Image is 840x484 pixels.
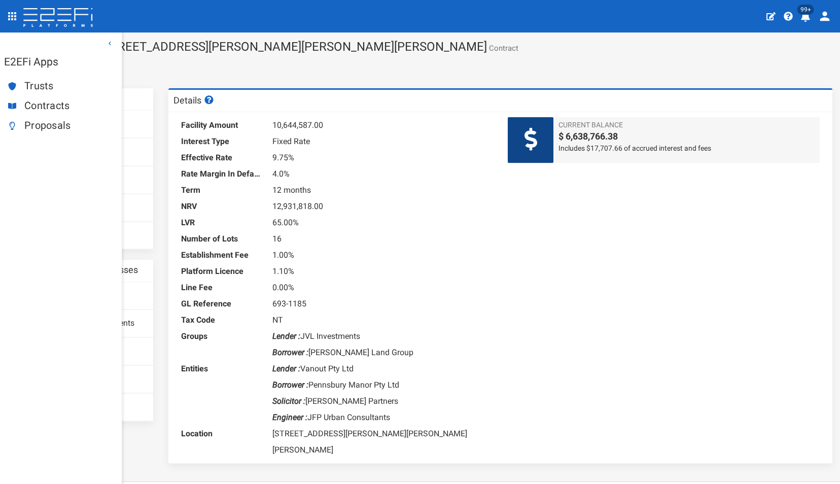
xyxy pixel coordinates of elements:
span: $ 6,638,766.38 [558,130,815,143]
dd: Fixed Rate [272,133,493,150]
i: Borrower : [272,348,308,357]
dd: [STREET_ADDRESS][PERSON_NAME][PERSON_NAME][PERSON_NAME] [272,426,493,458]
dd: 693-1185 [272,296,493,312]
dd: 12 months [272,182,493,198]
dt: Term [181,182,262,198]
span: Includes $17,707.66 of accrued interest and fees [558,143,815,153]
i: Solicitor : [272,396,305,406]
dd: [PERSON_NAME] Partners [272,393,493,409]
span: Trusts [24,80,114,92]
dt: Line Fee [181,280,262,296]
dt: Effective Rate [181,150,262,166]
dt: GL Reference [181,296,262,312]
dt: Location [181,426,262,442]
dt: Tax Code [181,312,262,328]
dd: JVL Investments [272,328,493,344]
dd: 0.00% [272,280,493,296]
dt: Establishment Fee [181,247,262,263]
dd: 1.10% [272,263,493,280]
dd: JFP Urban Consultants [272,409,493,426]
i: Lender : [272,364,300,373]
dd: 4.0% [272,166,493,182]
dt: Rate Margin In Default [181,166,262,182]
dt: Facility Amount [181,117,262,133]
dd: 65.00% [272,215,493,231]
dd: 9.75% [272,150,493,166]
dd: Vanout Pty Ltd [272,361,493,377]
small: Contract [487,45,518,52]
dd: 10,644,587.00 [272,117,493,133]
dd: [PERSON_NAME] Land Group [272,344,493,361]
dd: Pennsbury Manor Pty Ltd [272,377,493,393]
dt: Number of Lots [181,231,262,247]
i: Borrower : [272,380,308,390]
span: Contracts [24,100,114,112]
dt: Groups [181,328,262,344]
dt: Interest Type [181,133,262,150]
dd: NT [272,312,493,328]
h3: Details [173,95,215,105]
h1: PENN0001 - [STREET_ADDRESS][PERSON_NAME][PERSON_NAME][PERSON_NAME] [32,40,832,53]
dt: Platform Licence [181,263,262,280]
dt: LVR [181,215,262,231]
span: Proposals [24,120,114,131]
dd: 12,931,818.00 [272,198,493,215]
dd: 1.00% [272,247,493,263]
i: Lender : [272,331,300,341]
dd: 16 [272,231,493,247]
dt: NRV [181,198,262,215]
span: Current Balance [558,120,815,130]
i: Engineer : [272,412,307,422]
dt: Entities [181,361,262,377]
